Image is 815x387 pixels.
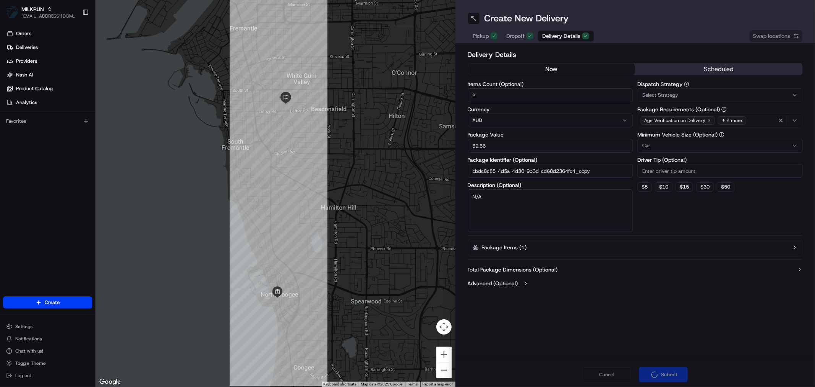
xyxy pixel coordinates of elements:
[16,44,38,51] span: Deliveries
[324,382,356,387] button: Keyboard shortcuts
[3,55,95,67] a: Providers
[16,30,31,37] span: Orders
[3,28,95,40] a: Orders
[3,3,79,21] button: MILKRUNMILKRUN[EMAIL_ADDRESS][DOMAIN_NAME]
[468,266,803,273] button: Total Package Dimensions (Optional)
[468,189,633,232] textarea: N/A
[21,13,76,19] button: [EMAIL_ADDRESS][DOMAIN_NAME]
[3,346,92,356] button: Chat with us!
[436,347,452,362] button: Zoom in
[468,182,633,188] label: Description (Optional)
[468,239,803,256] button: Package Items (1)
[468,164,633,178] input: Enter package identifier
[3,41,95,54] a: Deliveries
[6,6,18,18] img: MILKRUN
[468,88,633,102] input: Enter number of items
[468,157,633,163] label: Package Identifier (Optional)
[718,116,746,125] div: + 2 more
[473,32,489,40] span: Pickup
[3,358,92,369] button: Toggle Theme
[468,280,518,287] label: Advanced (Optional)
[97,377,123,387] img: Google
[3,333,92,344] button: Notifications
[468,49,803,60] h2: Delivery Details
[644,117,705,124] span: Age Verification on Delivery
[468,139,633,153] input: Enter package value
[543,32,581,40] span: Delivery Details
[3,370,92,381] button: Log out
[16,58,37,65] span: Providers
[468,132,633,137] label: Package Value
[468,107,633,112] label: Currency
[468,266,558,273] label: Total Package Dimensions (Optional)
[15,324,32,330] span: Settings
[642,92,678,99] span: Select Strategy
[676,182,693,192] button: $15
[423,382,453,386] a: Report a map error
[16,72,33,78] span: Nash AI
[3,83,95,95] a: Product Catalog
[482,244,527,251] label: Package Items ( 1 )
[21,5,44,13] button: MILKRUN
[637,132,803,137] label: Minimum Vehicle Size (Optional)
[15,348,43,354] span: Chat with us!
[507,32,525,40] span: Dropoff
[15,336,42,342] span: Notifications
[468,81,633,87] label: Items Count (Optional)
[407,382,418,386] a: Terms (opens in new tab)
[721,107,727,112] button: Package Requirements (Optional)
[719,132,724,137] button: Minimum Vehicle Size (Optional)
[3,321,92,332] button: Settings
[3,69,95,81] a: Nash AI
[635,63,802,75] button: scheduled
[637,81,803,87] label: Dispatch Strategy
[15,360,46,366] span: Toggle Theme
[655,182,672,192] button: $10
[361,382,403,386] span: Map data ©2025 Google
[637,164,803,178] input: Enter driver tip amount
[16,99,37,106] span: Analytics
[45,299,60,306] span: Create
[3,115,92,127] div: Favorites
[468,63,635,75] button: now
[717,182,734,192] button: $50
[484,12,569,24] h1: Create New Delivery
[637,157,803,163] label: Driver Tip (Optional)
[637,114,803,127] button: Age Verification on Delivery+ 2 more
[436,319,452,335] button: Map camera controls
[15,372,31,379] span: Log out
[637,107,803,112] label: Package Requirements (Optional)
[97,377,123,387] a: Open this area in Google Maps (opens a new window)
[3,96,95,109] a: Analytics
[468,280,803,287] button: Advanced (Optional)
[637,182,652,192] button: $5
[436,363,452,378] button: Zoom out
[3,296,92,309] button: Create
[696,182,714,192] button: $30
[684,81,689,87] button: Dispatch Strategy
[637,88,803,102] button: Select Strategy
[16,85,53,92] span: Product Catalog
